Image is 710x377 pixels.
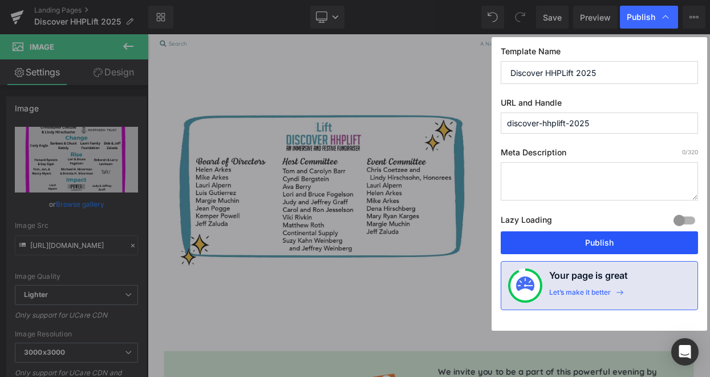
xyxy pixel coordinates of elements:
[501,147,698,162] label: Meta Description
[516,276,534,295] img: onboarding-status.svg
[671,338,699,366] div: Open Intercom Messenger
[501,46,698,61] label: Template Name
[501,231,698,254] button: Publish
[547,3,578,19] a: Sign Up
[653,7,657,15] span: 0
[549,288,611,303] div: Let’s make it better
[11,3,51,19] a: Search
[586,3,627,19] a: Wholesale
[627,12,655,22] span: Publish
[26,7,48,15] span: Search
[501,212,552,231] label: Lazy Loading
[634,3,679,19] a: 0Cart
[511,3,539,19] a: Sign In
[682,149,685,155] span: 0
[501,98,698,113] label: URL and Handle
[408,6,507,17] li: A Non-Profit Social Enterprise
[682,149,698,155] span: /320
[549,268,628,288] h4: Your page is great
